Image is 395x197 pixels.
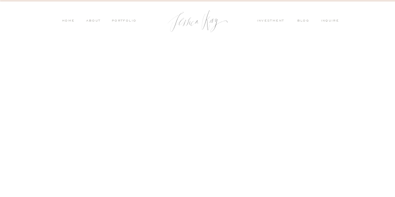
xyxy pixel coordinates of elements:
[62,18,75,24] a: HOME
[321,18,342,24] a: inquire
[257,18,288,24] a: investment
[111,18,137,24] a: PORTFOLIO
[297,18,314,24] a: blog
[85,18,101,24] a: ABOUT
